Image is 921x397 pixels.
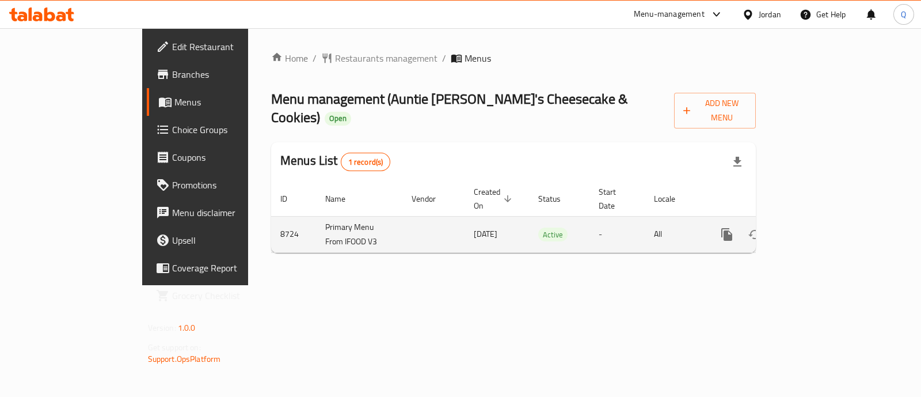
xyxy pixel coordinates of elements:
li: / [442,51,446,65]
a: Choice Groups [147,116,296,143]
span: Start Date [599,185,631,213]
div: Total records count [341,153,391,171]
span: Status [538,192,576,206]
span: Locale [654,192,690,206]
div: Jordan [759,8,781,21]
a: Restaurants management [321,51,437,65]
span: Active [538,228,568,241]
span: Menu management ( Auntie [PERSON_NAME]'s Cheesecake & Cookies ) [271,86,628,130]
span: Get support on: [148,340,201,355]
button: Add New Menu [674,93,756,128]
span: Name [325,192,360,206]
td: - [589,216,645,252]
li: / [313,51,317,65]
span: Add New Menu [683,96,747,125]
span: Coverage Report [172,261,287,275]
a: Grocery Checklist [147,282,296,309]
a: Coverage Report [147,254,296,282]
span: Coupons [172,150,287,164]
a: Promotions [147,171,296,199]
span: [DATE] [474,226,497,241]
span: Menu disclaimer [172,206,287,220]
th: Actions [704,182,833,217]
div: Open [325,112,351,126]
h2: Menus List [280,152,390,171]
span: 1.0.0 [178,320,196,335]
button: Change Status [741,221,768,248]
nav: breadcrumb [271,51,756,65]
a: Branches [147,61,296,88]
span: Vendor [412,192,451,206]
div: Menu-management [634,7,705,21]
span: Q [901,8,906,21]
a: Upsell [147,226,296,254]
span: Choice Groups [172,123,287,137]
span: Edit Restaurant [172,40,287,54]
div: Export file [724,148,751,176]
button: more [713,221,741,248]
span: Promotions [172,178,287,192]
td: All [645,216,704,252]
span: Menus [174,95,287,109]
table: enhanced table [271,182,833,253]
a: Support.OpsPlatform [148,351,221,366]
a: Menu disclaimer [147,199,296,226]
span: Version: [148,320,176,335]
span: ID [280,192,302,206]
a: Edit Restaurant [147,33,296,61]
td: Primary Menu From IFOOD V3 [316,216,402,252]
span: Upsell [172,233,287,247]
span: Menus [465,51,491,65]
span: 1 record(s) [341,157,390,168]
span: Open [325,114,351,123]
span: Grocery Checklist [172,289,287,303]
a: Coupons [147,143,296,171]
span: Created On [474,185,515,213]
a: Menus [147,88,296,116]
span: Branches [172,67,287,81]
div: Active [538,228,568,241]
span: Restaurants management [335,51,437,65]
